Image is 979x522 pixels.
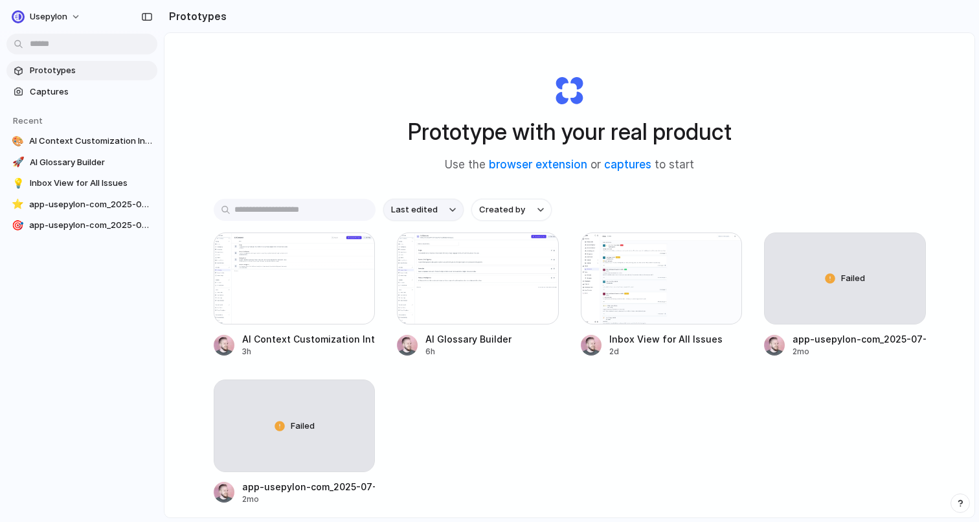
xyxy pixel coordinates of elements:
a: 🎯app-usepylon-com_2025-07-28T21-12 [6,216,157,235]
a: 🎨AI Context Customization Interface [6,131,157,151]
a: ⭐app-usepylon-com_2025-07-28T21-13 [6,195,157,214]
span: AI Context Customization Interface [29,135,152,148]
span: app-usepylon-com_2025-07-28T21-13 [29,198,152,211]
div: 💡 [12,177,25,190]
span: Failed [841,272,865,285]
div: Inbox View for All Issues [609,332,723,346]
span: Last edited [391,203,438,216]
span: app-usepylon-com_2025-07-28T21-12 [29,219,152,232]
div: app-usepylon-com_2025-07-28T21-13 [793,332,926,346]
div: 🚀 [12,156,25,169]
button: Created by [471,199,552,221]
div: 2d [609,346,723,357]
span: Use the or to start [445,157,694,174]
a: browser extension [489,158,587,171]
span: usepylon [30,10,67,23]
span: Inbox View for All Issues [30,177,152,190]
button: Last edited [383,199,464,221]
div: ⭐ [12,198,24,211]
div: 2mo [793,346,926,357]
a: captures [604,158,651,171]
span: Created by [479,203,525,216]
div: AI Glossary Builder [425,332,512,346]
a: Failedapp-usepylon-com_2025-07-28T21-132mo [764,233,926,357]
a: Prototypes [6,61,157,80]
a: Captures [6,82,157,102]
a: Inbox View for All IssuesInbox View for All Issues2d [581,233,743,357]
h2: Prototypes [164,8,227,24]
div: 🎯 [12,219,24,232]
a: Failedapp-usepylon-com_2025-07-28T21-122mo [214,380,376,505]
span: AI Glossary Builder [30,156,152,169]
a: AI Glossary BuilderAI Glossary Builder6h [397,233,559,357]
span: Captures [30,85,152,98]
a: 🚀AI Glossary Builder [6,153,157,172]
a: 💡Inbox View for All Issues [6,174,157,193]
a: AI Context Customization InterfaceAI Context Customization Interface3h [214,233,376,357]
div: 6h [425,346,512,357]
div: 3h [242,346,376,357]
button: usepylon [6,6,87,27]
span: Recent [13,115,43,126]
h1: Prototype with your real product [408,115,732,149]
span: Failed [291,420,315,433]
span: Prototypes [30,64,152,77]
div: 2mo [242,494,376,505]
div: app-usepylon-com_2025-07-28T21-12 [242,480,376,494]
div: AI Context Customization Interface [242,332,376,346]
div: 🎨 [12,135,24,148]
